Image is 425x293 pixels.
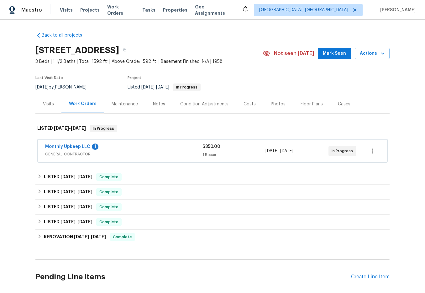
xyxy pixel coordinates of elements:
[35,119,390,139] div: LISTED [DATE]-[DATE]In Progress
[45,144,90,149] a: Monthly Upkeep LLC
[119,45,130,56] button: Copy Address
[156,85,169,89] span: [DATE]
[77,220,92,224] span: [DATE]
[54,126,86,130] span: -
[45,151,202,157] span: GENERAL_CONTRACTOR
[37,125,86,132] h6: LISTED
[90,125,117,132] span: In Progress
[97,174,121,180] span: Complete
[35,32,96,38] a: Back to all projects
[128,76,141,80] span: Project
[323,50,346,58] span: Mark Seen
[60,205,76,209] span: [DATE]
[35,83,94,91] div: by [PERSON_NAME]
[338,101,350,107] div: Cases
[77,189,92,194] span: [DATE]
[92,144,98,150] div: 1
[43,101,54,107] div: Visits
[71,126,86,130] span: [DATE]
[163,7,187,13] span: Properties
[142,8,155,12] span: Tasks
[355,48,390,59] button: Actions
[60,205,92,209] span: -
[35,47,119,53] h2: [STREET_ADDRESS]
[77,174,92,179] span: [DATE]
[21,7,42,13] span: Maestro
[265,149,279,153] span: [DATE]
[202,144,220,149] span: $350.00
[332,148,355,154] span: In Progress
[110,234,134,240] span: Complete
[35,76,63,80] span: Last Visit Date
[301,101,323,107] div: Floor Plans
[174,85,200,89] span: In Progress
[378,7,416,13] span: [PERSON_NAME]
[44,203,92,211] h6: LISTED
[280,149,293,153] span: [DATE]
[265,148,293,154] span: -
[60,7,73,13] span: Visits
[54,126,69,130] span: [DATE]
[97,204,121,210] span: Complete
[271,101,286,107] div: Photos
[112,101,138,107] div: Maintenance
[107,4,135,16] span: Work Orders
[35,262,351,291] h2: Pending Line Items
[74,235,89,239] span: [DATE]
[60,189,76,194] span: [DATE]
[97,189,121,195] span: Complete
[69,101,97,107] div: Work Orders
[35,230,390,245] div: RENOVATION [DATE]-[DATE]Complete
[259,7,348,13] span: [GEOGRAPHIC_DATA], [GEOGRAPHIC_DATA]
[35,58,263,65] span: 3 Beds | 1 1/2 Baths | Total: 1592 ft² | Above Grade: 1592 ft² | Basement Finished: N/A | 1958
[60,189,92,194] span: -
[60,220,92,224] span: -
[351,274,390,280] div: Create Line Item
[35,169,390,184] div: LISTED [DATE]-[DATE]Complete
[180,101,228,107] div: Condition Adjustments
[97,219,121,225] span: Complete
[35,184,390,200] div: LISTED [DATE]-[DATE]Complete
[35,85,49,89] span: [DATE]
[44,188,92,196] h6: LISTED
[141,85,155,89] span: [DATE]
[60,174,76,179] span: [DATE]
[153,101,165,107] div: Notes
[141,85,169,89] span: -
[360,50,385,58] span: Actions
[195,4,234,16] span: Geo Assignments
[60,220,76,224] span: [DATE]
[44,218,92,226] h6: LISTED
[128,85,201,89] span: Listed
[60,174,92,179] span: -
[35,200,390,215] div: LISTED [DATE]-[DATE]Complete
[318,48,351,59] button: Mark Seen
[80,7,100,13] span: Projects
[44,233,106,241] h6: RENOVATION
[91,235,106,239] span: [DATE]
[244,101,256,107] div: Costs
[74,235,106,239] span: -
[35,215,390,230] div: LISTED [DATE]-[DATE]Complete
[274,50,314,57] span: Not seen [DATE]
[77,205,92,209] span: [DATE]
[44,173,92,181] h6: LISTED
[202,152,265,158] div: 1 Repair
